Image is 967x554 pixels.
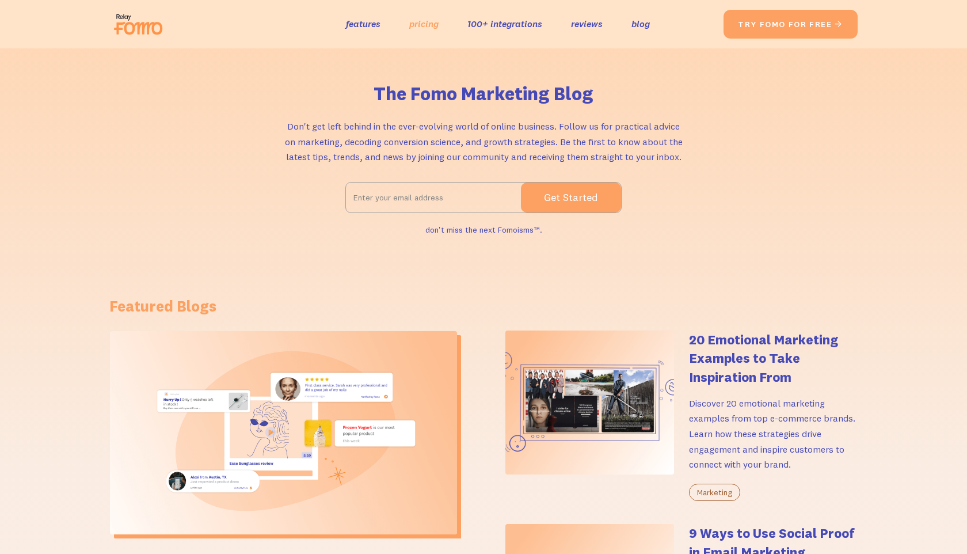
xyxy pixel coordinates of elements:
[425,222,542,238] div: don't miss the next Fomoisms™.
[834,19,843,29] span: 
[689,396,858,472] p: Discover 20 emotional marketing examples from top e-commerce brands. Learn how these strategies d...
[374,83,593,105] h1: The Fomo Marketing Blog
[505,331,858,501] a: 20 Emotional Marketing Examples to Take Inspiration FromDiscover 20 emotional marketing examples ...
[110,331,457,534] img: Types of Social Proof: 14 Examples Showing Their Impact
[631,16,650,32] a: blog
[689,331,858,386] h4: 20 Emotional Marketing Examples to Take Inspiration From
[571,16,603,32] a: reviews
[346,183,521,212] input: Enter your email address
[345,182,622,213] form: Email Form 2
[724,10,858,39] a: try fomo for free
[467,16,542,32] a: 100+ integrations
[282,119,685,165] p: Don't get left behind in the ever-evolving world of online business. Follow us for practical advi...
[409,16,439,32] a: pricing
[521,183,621,213] input: Get Started
[109,296,858,317] h1: Featured Blogs
[346,16,380,32] a: features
